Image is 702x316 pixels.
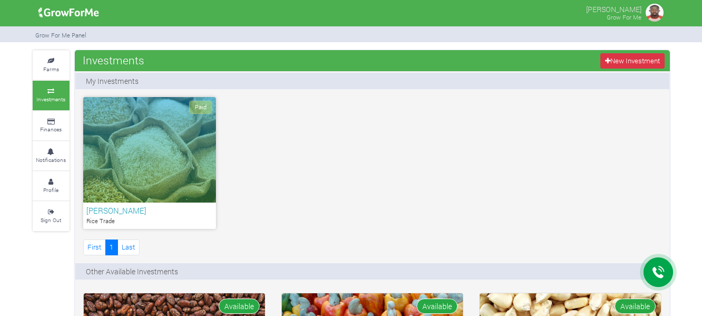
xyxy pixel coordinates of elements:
[33,81,70,110] a: Investments
[43,65,59,73] small: Farms
[219,299,260,314] span: Available
[615,299,656,314] span: Available
[33,202,70,231] a: Sign Out
[83,240,106,255] a: First
[40,126,62,133] small: Finances
[33,111,70,140] a: Finances
[33,51,70,80] a: Farms
[117,240,140,255] a: Last
[36,156,66,164] small: Notifications
[86,266,178,277] p: Other Available Investments
[41,216,61,224] small: Sign Out
[35,31,86,39] small: Grow For Me Panel
[83,97,216,229] a: Paid [PERSON_NAME] Rice Trade
[189,101,212,114] span: Paid
[644,2,665,23] img: growforme image
[83,240,140,255] nav: Page Navigation
[35,2,103,23] img: growforme image
[86,206,213,215] h6: [PERSON_NAME]
[586,2,641,15] p: [PERSON_NAME]
[600,53,664,69] a: New Investment
[86,75,139,87] p: My Investments
[33,141,70,170] a: Notifications
[43,186,58,194] small: Profile
[36,95,65,103] small: Investments
[86,217,213,226] p: Rice Trade
[105,240,118,255] a: 1
[417,299,458,314] span: Available
[80,50,147,71] span: Investments
[33,171,70,200] a: Profile
[607,13,641,21] small: Grow For Me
